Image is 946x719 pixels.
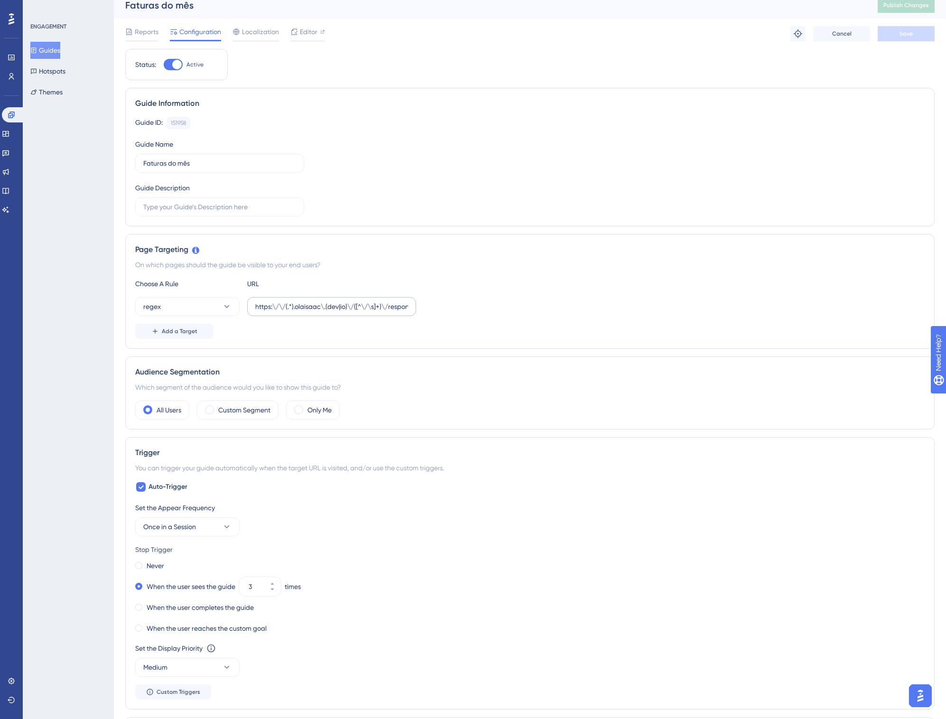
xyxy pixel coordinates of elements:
div: Which segment of the audience would you like to show this guide to? [135,382,925,393]
span: Reports [135,26,158,37]
span: Configuration [179,26,221,37]
span: Localization [242,26,279,37]
span: Medium [143,662,167,673]
div: Page Targeting [135,244,925,255]
label: When the user completes the guide [147,602,254,613]
iframe: UserGuiding AI Assistant Launcher [906,682,935,710]
span: Add a Target [162,327,197,335]
span: Auto-Trigger [148,481,187,493]
span: Custom Triggers [157,688,200,696]
div: Status: [135,59,156,70]
span: Editor [300,26,317,37]
button: regex [135,297,240,316]
div: Audience Segmentation [135,366,925,378]
span: Cancel [832,30,852,37]
button: Custom Triggers [135,684,211,700]
label: When the user reaches the custom goal [147,623,267,634]
input: Type your Guide’s Description here [143,202,296,212]
div: times [285,581,301,592]
button: Themes [30,84,63,101]
div: Guide ID: [135,117,163,129]
div: Set the Display Priority [135,643,203,654]
label: Never [147,560,164,571]
button: Medium [135,658,240,677]
button: Cancel [813,26,870,41]
label: Only Me [307,404,332,416]
label: Custom Segment [218,404,270,416]
div: Guide Name [135,139,173,150]
span: Active [186,61,204,68]
span: regex [143,301,161,312]
div: On which pages should the guide be visible to your end users? [135,259,925,271]
div: Guide Description [135,182,190,194]
div: You can trigger your guide automatically when the target URL is visited, and/or use the custom tr... [135,462,925,474]
button: Add a Target [135,324,213,339]
div: ENGAGEMENT [30,23,66,30]
span: Need Help? [22,2,59,14]
label: All Users [157,404,181,416]
div: Set the Appear Frequency [135,502,925,514]
button: Hotspots [30,63,65,80]
div: Trigger [135,447,925,458]
input: yourwebsite.com/path [255,301,408,312]
span: Publish Changes [883,1,929,9]
div: Choose A Rule [135,278,240,289]
div: 151958 [171,119,186,127]
button: Save [878,26,935,41]
span: Save [900,30,913,37]
input: Type your Guide’s Name here [143,158,296,168]
button: Once in a Session [135,517,240,536]
div: Guide Information [135,98,925,109]
label: When the user sees the guide [147,581,235,592]
span: Once in a Session [143,521,196,532]
div: Stop Trigger [135,544,925,555]
div: URL [247,278,352,289]
button: Guides [30,42,60,59]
